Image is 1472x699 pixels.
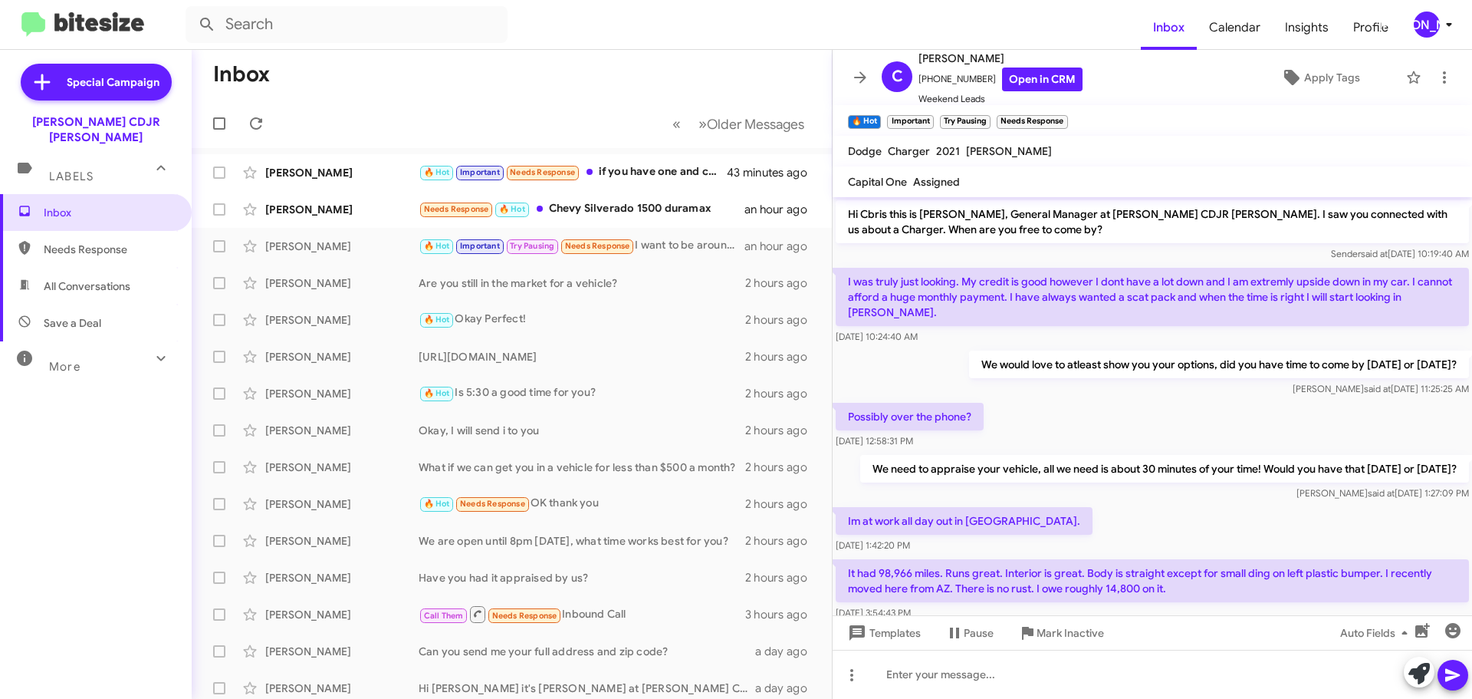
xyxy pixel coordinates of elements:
span: » [698,114,707,134]
div: I want to be around 600.00 a month. Anything I purchase I want an extended warranty with it. [419,237,744,255]
div: Can you send me your full address and zip code? [419,644,755,659]
div: an hour ago [744,202,820,217]
span: Save a Deal [44,315,101,331]
span: 🔥 Hot [424,388,450,398]
div: [PERSON_NAME] [265,460,419,475]
small: Important [887,115,933,129]
a: Insights [1273,5,1341,50]
p: I was truly just looking. My credit is good however I dont have a lot down and I am extremly upsi... [836,268,1469,326]
span: [PERSON_NAME] [DATE] 1:27:09 PM [1296,487,1469,499]
span: Needs Response [492,611,557,621]
div: We are open until 8pm [DATE], what time works best for you? [419,533,745,549]
span: [PHONE_NUMBER] [918,68,1083,91]
span: 🔥 Hot [424,241,450,251]
span: Sender [DATE] 10:19:40 AM [1331,248,1469,259]
small: Try Pausing [940,115,991,129]
div: [URL][DOMAIN_NAME] [419,349,745,364]
a: Calendar [1197,5,1273,50]
span: [PERSON_NAME] [918,49,1083,68]
div: Okay, I will send i to you [419,423,745,438]
p: We would love to atleast show you your options, did you have time to come by [DATE] or [DATE]? [969,351,1469,378]
span: Apply Tags [1304,64,1360,91]
div: a day ago [755,644,820,659]
span: Templates [845,619,921,647]
span: Pause [964,619,994,647]
div: [PERSON_NAME] [265,423,419,438]
span: [DATE] 10:24:40 AM [836,331,918,342]
small: 🔥 Hot [848,115,881,129]
div: [PERSON_NAME] [265,312,419,328]
span: 🔥 Hot [424,499,450,509]
div: 2 hours ago [745,275,820,291]
span: Needs Response [44,242,174,257]
div: 2 hours ago [745,423,820,438]
span: Labels [49,170,94,183]
div: [PERSON_NAME] [265,349,419,364]
span: « [672,114,681,134]
div: [PERSON_NAME] [265,496,419,512]
div: 43 minutes ago [728,165,820,180]
span: Capital One [848,175,907,189]
div: a day ago [755,681,820,696]
h1: Inbox [213,62,270,87]
p: Im at work all day out in [GEOGRAPHIC_DATA]. [836,507,1092,535]
div: Okay Perfect! [419,311,745,328]
p: It had 98,966 miles. Runs great. Interior is great. Body is straight except for small ding on lef... [836,559,1469,602]
div: [PERSON_NAME] [265,570,419,585]
span: 🔥 Hot [424,167,450,177]
div: [PERSON_NAME] [265,275,419,291]
a: Profile [1341,5,1401,50]
span: [PERSON_NAME] [966,144,1052,158]
div: [PERSON_NAME] [265,202,419,217]
a: Open in CRM [1002,68,1083,91]
div: 2 hours ago [745,386,820,401]
button: Mark Inactive [1006,619,1116,647]
span: [PERSON_NAME] [DATE] 11:25:25 AM [1293,383,1469,394]
small: Needs Response [997,115,1067,129]
div: Chevy Silverado 1500 duramax [419,200,744,218]
span: Charger [888,144,930,158]
span: C [892,64,903,89]
p: Hi Cbris this is [PERSON_NAME], General Manager at [PERSON_NAME] CDJR [PERSON_NAME]. I saw you co... [836,200,1469,243]
span: 🔥 Hot [499,204,525,214]
span: Call Them [424,611,464,621]
div: 3 hours ago [745,607,820,622]
span: Inbox [44,205,174,220]
div: [PERSON_NAME] [265,239,419,254]
span: Needs Response [565,241,630,251]
button: Auto Fields [1328,619,1426,647]
div: Is 5:30 a good time for you? [419,384,745,402]
div: [PERSON_NAME] [265,644,419,659]
button: Apply Tags [1241,64,1398,91]
span: [DATE] 1:42:20 PM [836,539,910,551]
span: [DATE] 12:58:31 PM [836,435,913,447]
div: 2 hours ago [745,496,820,512]
a: Special Campaign [21,64,172,101]
div: Are you still in the market for a vehicle? [419,275,745,291]
div: Inbound Call [419,605,745,624]
div: 2 hours ago [745,349,820,364]
div: OK thank you [419,495,745,513]
span: Dodge [848,144,882,158]
span: Assigned [913,175,960,189]
span: Mark Inactive [1037,619,1104,647]
span: Weekend Leads [918,91,1083,107]
button: Next [689,108,813,140]
div: [PERSON_NAME] [1414,12,1440,38]
div: 2 hours ago [745,570,820,585]
button: Templates [833,619,933,647]
span: 2021 [936,144,960,158]
div: Hi [PERSON_NAME] it's [PERSON_NAME] at [PERSON_NAME] CDJR [PERSON_NAME]. Let’s make a deal! 🚗 Got... [419,681,755,696]
div: Have you had it appraised by us? [419,570,745,585]
span: Important [460,167,500,177]
div: [PERSON_NAME] [265,386,419,401]
p: We need to appraise your vehicle, all we need is about 30 minutes of your time! Would you have th... [860,455,1469,483]
div: [PERSON_NAME] [265,165,419,180]
span: said at [1364,383,1391,394]
span: Needs Response [460,499,525,509]
span: 🔥 Hot [424,315,450,325]
div: [PERSON_NAME] [265,607,419,622]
